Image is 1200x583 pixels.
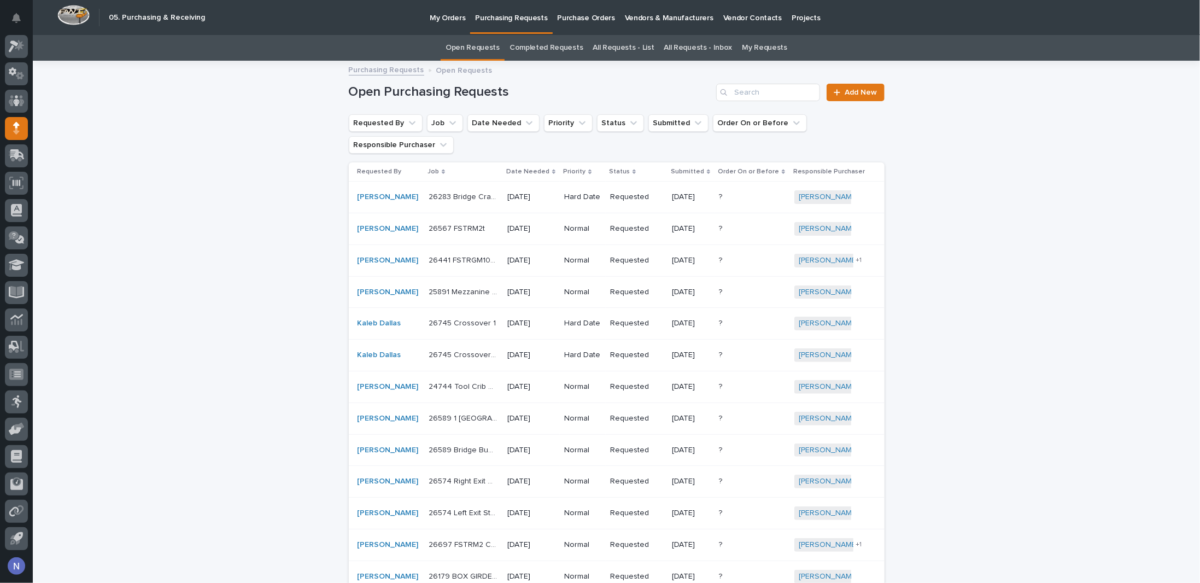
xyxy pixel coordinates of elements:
[593,35,654,61] a: All Requests - List
[349,182,885,213] tr: [PERSON_NAME] 26283 Bridge Cranes26283 Bridge Cranes [DATE]Hard DateRequested[DATE]?? [PERSON_NAME]
[793,166,865,178] p: Responsible Purchaser
[799,509,858,518] a: [PERSON_NAME]
[358,319,401,328] a: Kaleb Dallas
[467,114,540,132] button: Date Needed
[507,477,555,486] p: [DATE]
[610,288,663,297] p: Requested
[672,509,710,518] p: [DATE]
[856,541,862,548] span: + 1
[610,572,663,581] p: Requested
[716,84,820,101] input: Search
[597,114,644,132] button: Status
[742,35,787,61] a: My Requests
[799,446,858,455] a: [PERSON_NAME]
[507,224,555,234] p: [DATE]
[845,89,877,96] span: Add New
[429,254,499,265] p: 26441 FSTRGM10 Crane System
[610,382,663,392] p: Requested
[507,509,555,518] p: [DATE]
[799,288,858,297] a: [PERSON_NAME]
[564,256,601,265] p: Normal
[358,224,419,234] a: [PERSON_NAME]
[564,382,601,392] p: Normal
[718,166,779,178] p: Order On or Before
[799,224,858,234] a: [PERSON_NAME]
[349,84,712,100] h1: Open Purchasing Requests
[507,288,555,297] p: [DATE]
[564,509,601,518] p: Normal
[507,256,555,265] p: [DATE]
[610,319,663,328] p: Requested
[672,351,710,360] p: [DATE]
[610,540,663,550] p: Requested
[5,555,28,578] button: users-avatar
[510,35,583,61] a: Completed Requests
[564,193,601,202] p: Hard Date
[799,540,858,550] a: [PERSON_NAME]
[349,371,885,403] tr: [PERSON_NAME] 24744 Tool Crib AC Guard - Steel24744 Tool Crib AC Guard - Steel [DATE]NormalReques...
[349,466,885,498] tr: [PERSON_NAME] 26574 Right Exit Stair26574 Right Exit Stair [DATE]NormalRequested[DATE]?? [PERSON_...
[14,13,28,31] div: Notifications
[507,382,555,392] p: [DATE]
[349,136,454,154] button: Responsible Purchaser
[544,114,593,132] button: Priority
[564,477,601,486] p: Normal
[564,351,601,360] p: Hard Date
[429,475,499,486] p: 26574 Right Exit Stair
[358,166,402,178] p: Requested By
[507,351,555,360] p: [DATE]
[429,222,487,234] p: 26567 FSTRM2t
[358,256,419,265] a: [PERSON_NAME]
[610,224,663,234] p: Requested
[507,414,555,423] p: [DATE]
[564,224,601,234] p: Normal
[358,351,401,360] a: Kaleb Dallas
[719,317,724,328] p: ?
[564,319,601,328] p: Hard Date
[349,529,885,561] tr: [PERSON_NAME] 26697 FSTRM2 Crane System26697 FSTRM2 Crane System [DATE]NormalRequested[DATE]?? [P...
[358,477,419,486] a: [PERSON_NAME]
[719,475,724,486] p: ?
[799,193,858,202] a: [PERSON_NAME]
[429,538,499,550] p: 26697 FSTRM2 Crane System
[564,446,601,455] p: Normal
[358,540,419,550] a: [PERSON_NAME]
[507,540,555,550] p: [DATE]
[349,63,424,75] a: Purchasing Requests
[719,506,724,518] p: ?
[507,193,555,202] p: [DATE]
[672,572,710,581] p: [DATE]
[609,166,630,178] p: Status
[719,222,724,234] p: ?
[507,319,555,328] p: [DATE]
[564,572,601,581] p: Normal
[349,403,885,434] tr: [PERSON_NAME] 26589 1 [GEOGRAPHIC_DATA]26589 1 [GEOGRAPHIC_DATA] [DATE]NormalRequested[DATE]?? [P...
[507,572,555,581] p: [DATE]
[671,166,704,178] p: Submitted
[349,276,885,308] tr: [PERSON_NAME] 25891 Mezzanine #4 - Breakroom Switchback Stairs25891 Mezzanine #4 - Breakroom Swit...
[358,446,419,455] a: [PERSON_NAME]
[358,572,419,581] a: [PERSON_NAME]
[719,190,724,202] p: ?
[672,256,710,265] p: [DATE]
[719,444,724,455] p: ?
[610,477,663,486] p: Requested
[672,477,710,486] p: [DATE]
[719,348,724,360] p: ?
[429,348,499,360] p: 26745 Crossover 2
[109,13,205,22] h2: 05. Purchasing & Receiving
[664,35,733,61] a: All Requests - Inbox
[719,254,724,265] p: ?
[799,477,858,486] a: [PERSON_NAME]
[564,540,601,550] p: Normal
[446,35,500,61] a: Open Requests
[856,257,862,264] span: + 1
[610,509,663,518] p: Requested
[719,285,724,297] p: ?
[799,351,858,360] a: [PERSON_NAME]
[429,412,499,423] p: 26589 1 [GEOGRAPHIC_DATA]
[358,382,419,392] a: [PERSON_NAME]
[349,340,885,371] tr: Kaleb Dallas 26745 Crossover 226745 Crossover 2 [DATE]Hard DateRequested[DATE]?? [PERSON_NAME]
[349,244,885,276] tr: [PERSON_NAME] 26441 FSTRGM10 Crane System26441 FSTRGM10 Crane System [DATE]NormalRequested[DATE]?...
[799,572,858,581] a: [PERSON_NAME]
